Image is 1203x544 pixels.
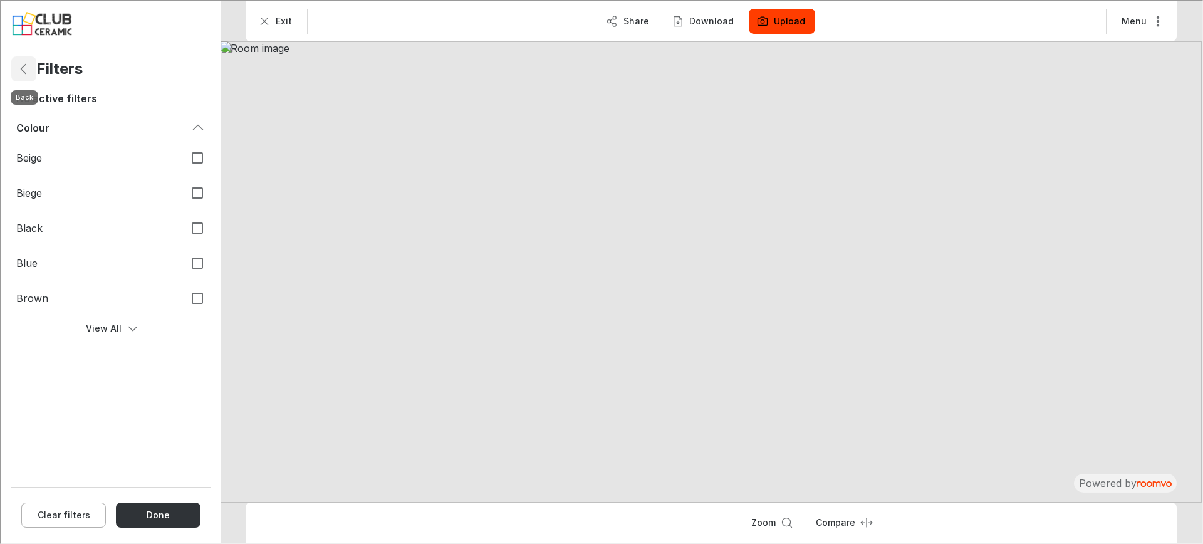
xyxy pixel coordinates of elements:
p: Download [688,14,732,26]
span: Black [15,220,173,234]
span: Blue [15,255,173,269]
p: Powered by [1078,475,1170,489]
button: Download [663,8,742,33]
button: Enter compare mode [805,509,879,534]
div: Filters menu [10,45,209,541]
label: Upload [773,14,804,26]
div: Colour [10,114,209,139]
span: Beige [15,150,173,164]
button: Share [597,8,658,33]
img: roomvo_wordmark.svg [1135,480,1170,486]
button: Show more filter options for Color [10,315,209,340]
h4: Filters [35,59,81,77]
button: Back [10,55,35,80]
button: Close the filters menu [115,501,199,526]
button: Zoom room image [740,509,799,534]
div: Colour [15,120,189,133]
img: Logo representing Club Ceramic. [10,10,73,35]
button: Upload a picture of your room [747,8,814,33]
button: Exit [249,8,301,33]
p: Exit [274,14,291,26]
div: The visualizer is powered by Roomvo. [1078,475,1170,489]
span: Biege [15,185,173,199]
div: Back [9,89,37,103]
img: Room image [219,40,1200,501]
button: More actions [1110,8,1170,33]
p: Share [622,14,648,26]
h6: No active filters [15,90,96,104]
span: Brown [15,290,173,304]
a: Go to Club Ceramic's website. [10,10,73,35]
button: Clear filters [20,501,105,526]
